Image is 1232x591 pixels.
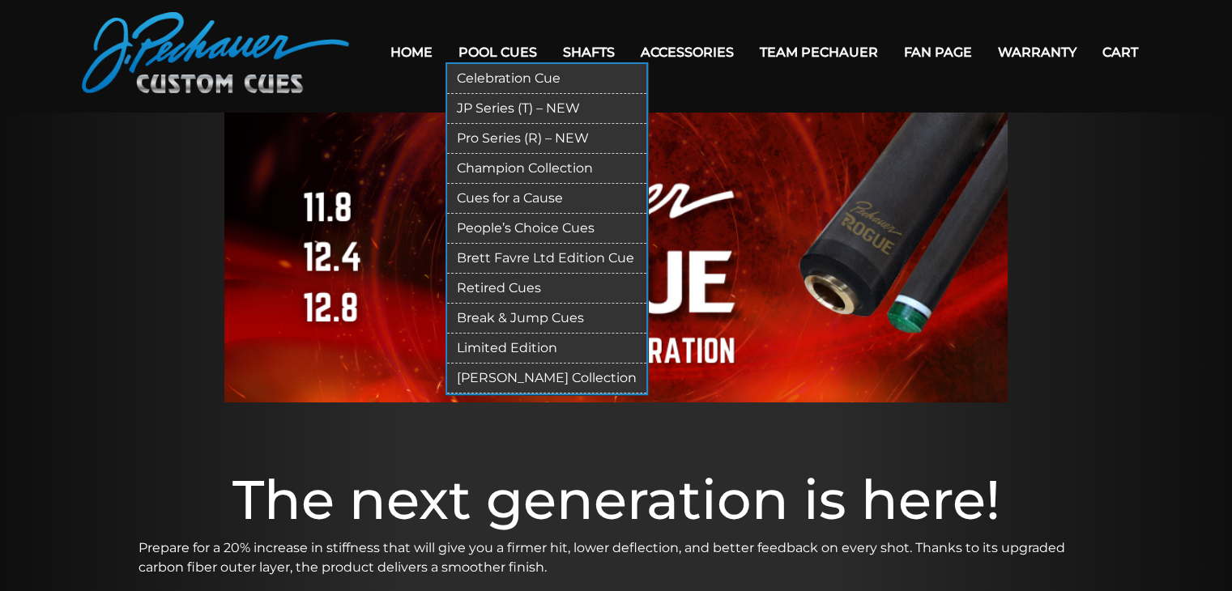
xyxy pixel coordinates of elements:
a: Warranty [985,32,1089,73]
a: Cart [1089,32,1151,73]
h1: The next generation is here! [139,467,1094,532]
a: Champion Collection [447,154,646,184]
a: Cues for a Cause [447,184,646,214]
a: Pro Series (R) – NEW [447,124,646,154]
a: Break & Jump Cues [447,304,646,334]
a: Accessories [628,32,747,73]
a: Celebration Cue [447,64,646,94]
a: Limited Edition [447,334,646,364]
a: Shafts [550,32,628,73]
a: Fan Page [891,32,985,73]
img: Pechauer Custom Cues [82,12,349,93]
a: Brett Favre Ltd Edition Cue [447,244,646,274]
a: JP Series (T) – NEW [447,94,646,124]
a: People’s Choice Cues [447,214,646,244]
a: Home [377,32,445,73]
a: Pool Cues [445,32,550,73]
a: Retired Cues [447,274,646,304]
p: Prepare for a 20% increase in stiffness that will give you a firmer hit, lower deflection, and be... [139,538,1094,577]
a: [PERSON_NAME] Collection [447,364,646,393]
a: Team Pechauer [747,32,891,73]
